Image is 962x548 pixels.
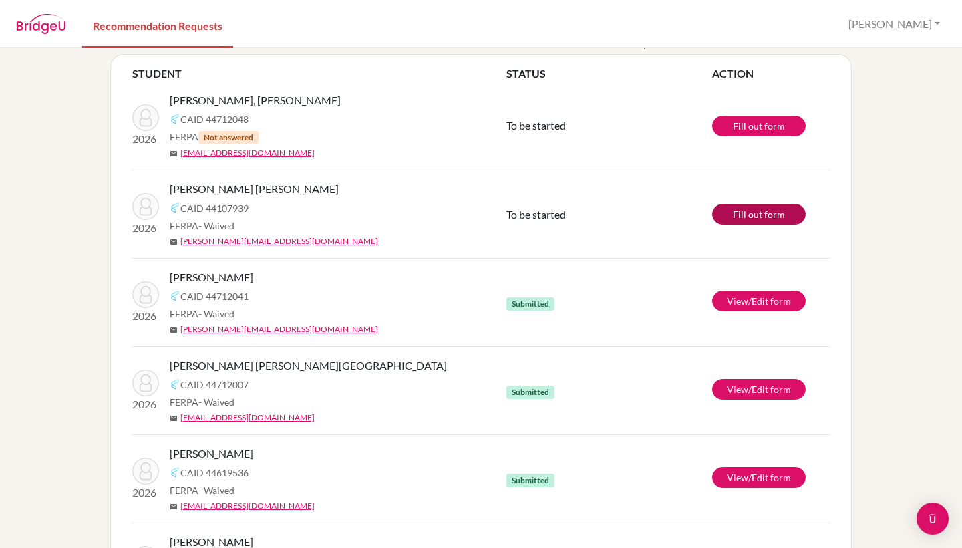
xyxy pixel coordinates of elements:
a: Fill out form [712,204,806,225]
span: [PERSON_NAME] [170,446,253,462]
img: Common App logo [170,202,180,213]
a: View/Edit form [712,467,806,488]
th: ACTION [712,65,830,82]
span: [PERSON_NAME], [PERSON_NAME] [170,92,341,108]
span: To be started [506,208,566,221]
span: CAID 44712041 [180,289,249,303]
a: Recommendation Requests [82,2,233,48]
span: [PERSON_NAME] [PERSON_NAME] [170,181,339,197]
p: 2026 [132,485,159,501]
a: [EMAIL_ADDRESS][DOMAIN_NAME] [180,147,315,159]
span: CAID 44712048 [180,112,249,126]
span: Not answered [198,131,259,144]
a: View/Edit form [712,379,806,400]
a: [EMAIL_ADDRESS][DOMAIN_NAME] [180,412,315,424]
a: [PERSON_NAME][EMAIL_ADDRESS][DOMAIN_NAME] [180,323,378,335]
p: 2026 [132,131,159,147]
span: Submitted [506,474,554,487]
span: To be started [506,119,566,132]
img: BridgeU logo [16,14,66,34]
img: Mayer, Eytan [132,458,159,485]
a: Fill out form [712,116,806,136]
span: FERPA [170,395,234,409]
p: 2026 [132,308,159,324]
span: [PERSON_NAME] [PERSON_NAME][GEOGRAPHIC_DATA] [170,358,447,374]
span: CAID 44619536 [180,466,249,480]
span: FERPA [170,219,234,233]
span: - Waived [198,396,234,408]
img: Penón Gillen, Luisa [132,281,159,308]
span: [PERSON_NAME] [170,269,253,285]
span: - Waived [198,308,234,319]
img: Common App logo [170,379,180,390]
img: Common App logo [170,467,180,478]
span: - Waived [198,485,234,496]
span: CAID 44712007 [180,378,249,392]
span: FERPA [170,483,234,497]
span: FERPA [170,307,234,321]
img: Common App logo [170,291,180,301]
span: CAID 44107939 [180,201,249,215]
span: mail [170,238,178,246]
img: Keen, Demir Richard Recep [132,104,159,131]
p: 2026 [132,220,159,236]
a: View/Edit form [712,291,806,311]
p: 2026 [132,396,159,412]
span: mail [170,326,178,334]
img: Pérez Manco, Dimitri [132,193,159,220]
span: mail [170,150,178,158]
a: [PERSON_NAME][EMAIL_ADDRESS][DOMAIN_NAME] [180,235,378,247]
button: [PERSON_NAME] [842,11,946,37]
th: STUDENT [132,65,506,82]
th: STATUS [506,65,712,82]
span: FERPA [170,130,259,144]
img: Common App logo [170,114,180,124]
span: mail [170,503,178,511]
span: - Waived [198,220,234,231]
img: Castro Montvelisky, Sofía [132,370,159,396]
span: mail [170,414,178,422]
span: Submitted [506,386,554,399]
a: [EMAIL_ADDRESS][DOMAIN_NAME] [180,500,315,512]
span: Submitted [506,297,554,311]
div: Open Intercom Messenger [917,503,949,535]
